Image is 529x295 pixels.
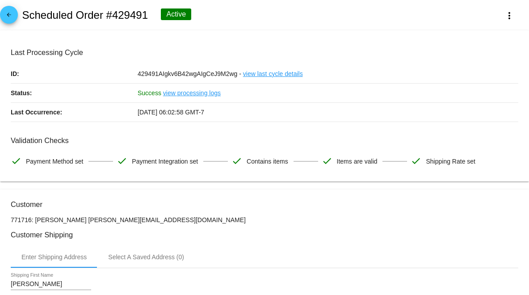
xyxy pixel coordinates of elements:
[11,200,518,209] h3: Customer
[11,48,518,57] h3: Last Processing Cycle
[138,70,241,77] span: 429491AIgkv6B42wgAIgCeJ9M2wg -
[11,136,518,145] h3: Validation Checks
[161,8,191,20] div: Active
[4,12,14,22] mat-icon: arrow_back
[11,231,518,239] h3: Customer Shipping
[138,89,161,97] span: Success
[138,109,204,116] span: [DATE] 06:02:58 GMT-7
[337,152,378,171] span: Items are valid
[26,152,83,171] span: Payment Method set
[132,152,198,171] span: Payment Integration set
[11,84,138,102] p: Status:
[163,84,221,102] a: view processing logs
[243,64,303,83] a: view last cycle details
[504,10,515,21] mat-icon: more_vert
[11,216,518,223] p: 771716: [PERSON_NAME] [PERSON_NAME][EMAIL_ADDRESS][DOMAIN_NAME]
[231,156,242,166] mat-icon: check
[22,9,148,21] h2: Scheduled Order #429491
[11,281,91,288] input: Shipping First Name
[11,156,21,166] mat-icon: check
[247,152,288,171] span: Contains items
[11,103,138,122] p: Last Occurrence:
[117,156,127,166] mat-icon: check
[426,152,475,171] span: Shipping Rate set
[411,156,421,166] mat-icon: check
[21,253,87,261] div: Enter Shipping Address
[322,156,332,166] mat-icon: check
[11,64,138,83] p: ID:
[108,253,184,261] div: Select A Saved Address (0)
